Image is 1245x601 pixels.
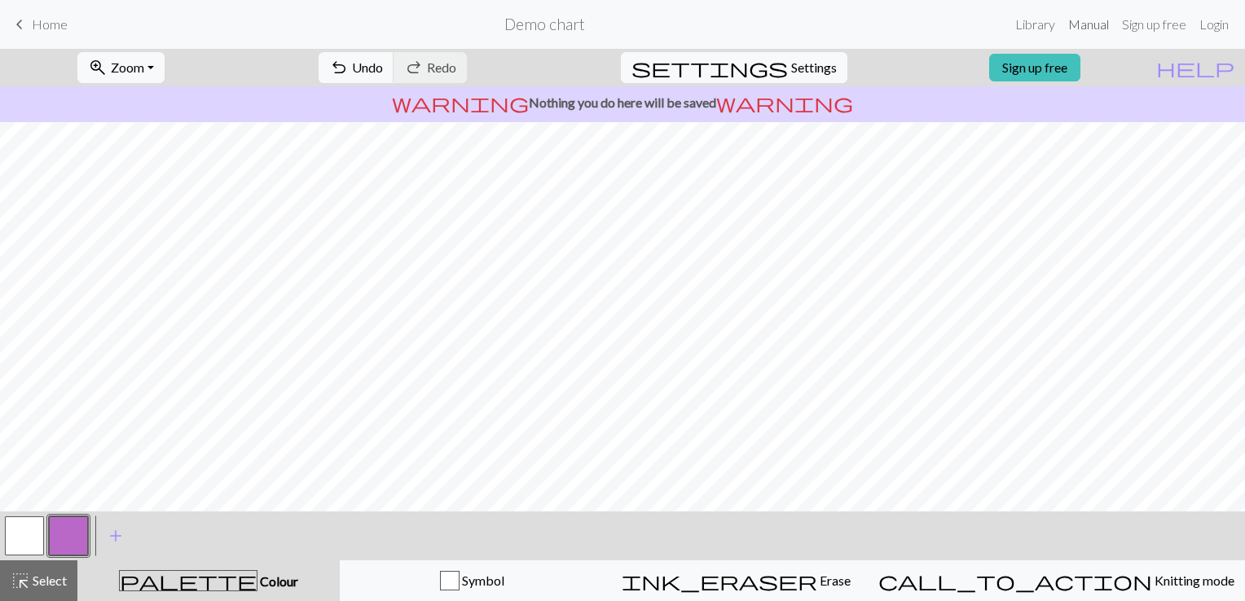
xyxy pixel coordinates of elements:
[1193,8,1235,41] a: Login
[10,11,68,38] a: Home
[1156,56,1234,79] span: help
[504,15,585,33] h2: Demo chart
[716,91,853,114] span: warning
[791,58,837,77] span: Settings
[7,93,1238,112] p: Nothing you do here will be saved
[1115,8,1193,41] a: Sign up free
[352,59,383,75] span: Undo
[30,572,67,588] span: Select
[106,524,125,547] span: add
[868,560,1245,601] button: Knitting mode
[257,573,298,589] span: Colour
[621,52,847,83] button: SettingsSettings
[989,54,1080,81] a: Sign up free
[1009,8,1062,41] a: Library
[622,569,817,592] span: ink_eraser
[460,572,504,588] span: Symbol
[11,569,30,592] span: highlight_alt
[340,560,604,601] button: Symbol
[631,56,788,79] span: settings
[1062,8,1115,41] a: Manual
[604,560,868,601] button: Erase
[32,16,68,32] span: Home
[631,58,788,77] i: Settings
[1152,572,1234,588] span: Knitting mode
[817,572,851,588] span: Erase
[77,560,340,601] button: Colour
[77,52,165,83] button: Zoom
[329,56,349,79] span: undo
[878,569,1152,592] span: call_to_action
[10,13,29,36] span: keyboard_arrow_left
[392,91,529,114] span: warning
[319,52,394,83] button: Undo
[88,56,108,79] span: zoom_in
[120,569,257,592] span: palette
[111,59,144,75] span: Zoom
